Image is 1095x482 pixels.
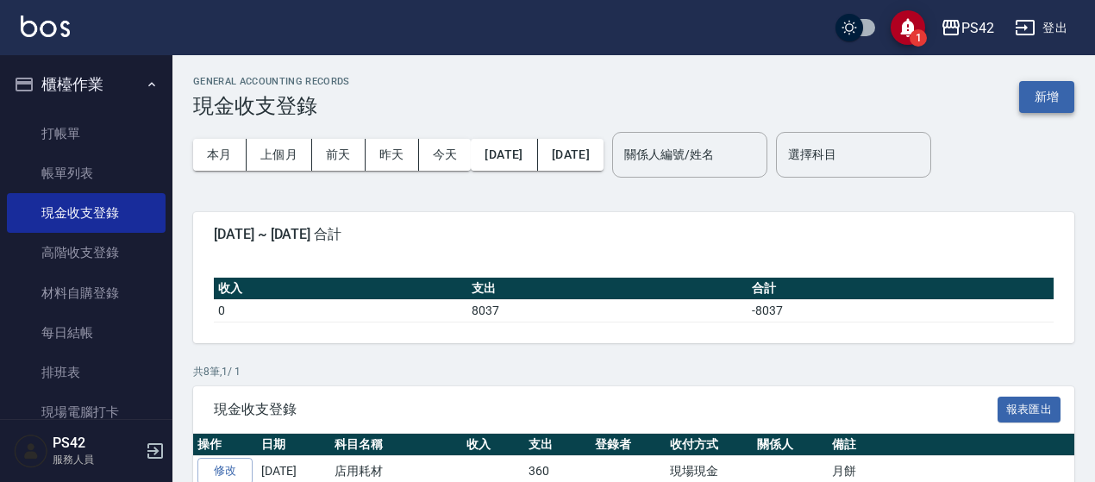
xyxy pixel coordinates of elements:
[471,139,537,171] button: [DATE]
[467,299,748,322] td: 8037
[998,397,1061,423] button: 報表匯出
[193,94,350,118] h3: 現金收支登錄
[193,76,350,87] h2: GENERAL ACCOUNTING RECORDS
[748,299,1054,322] td: -8037
[193,364,1074,379] p: 共 8 筆, 1 / 1
[330,434,462,456] th: 科目名稱
[21,16,70,37] img: Logo
[910,29,927,47] span: 1
[1019,81,1074,113] button: 新增
[666,434,753,456] th: 收付方式
[524,434,591,456] th: 支出
[7,193,166,233] a: 現金收支登錄
[753,434,828,456] th: 關係人
[14,434,48,468] img: Person
[961,17,994,39] div: PS42
[366,139,419,171] button: 昨天
[214,226,1054,243] span: [DATE] ~ [DATE] 合計
[1008,12,1074,44] button: 登出
[214,278,467,300] th: 收入
[7,353,166,392] a: 排班表
[538,139,604,171] button: [DATE]
[467,278,748,300] th: 支出
[934,10,1001,46] button: PS42
[748,278,1054,300] th: 合計
[7,392,166,432] a: 現場電腦打卡
[193,139,247,171] button: 本月
[7,313,166,353] a: 每日結帳
[7,114,166,153] a: 打帳單
[1019,88,1074,104] a: 新增
[7,153,166,193] a: 帳單列表
[998,400,1061,416] a: 報表匯出
[53,452,141,467] p: 服務人員
[53,435,141,452] h5: PS42
[591,434,666,456] th: 登錄者
[7,233,166,272] a: 高階收支登錄
[7,273,166,313] a: 材料自購登錄
[247,139,312,171] button: 上個月
[891,10,925,45] button: save
[462,434,525,456] th: 收入
[193,434,257,456] th: 操作
[214,401,998,418] span: 現金收支登錄
[419,139,472,171] button: 今天
[214,299,467,322] td: 0
[312,139,366,171] button: 前天
[7,62,166,107] button: 櫃檯作業
[257,434,330,456] th: 日期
